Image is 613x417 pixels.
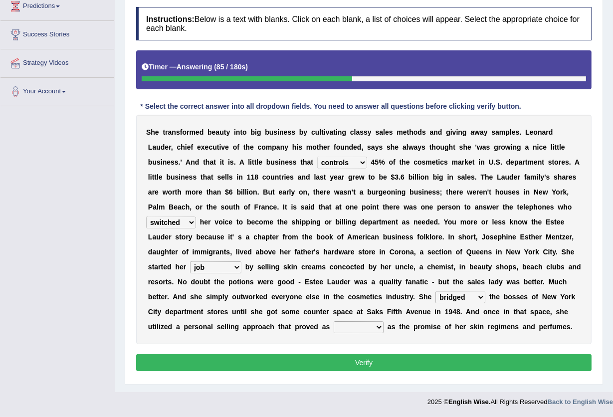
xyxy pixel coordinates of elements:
b: r [546,128,548,136]
b: i [277,128,279,136]
b: s [230,158,234,166]
b: t [222,158,224,166]
b: m [425,158,431,166]
b: a [215,128,219,136]
b: e [167,158,171,166]
b: a [495,128,499,136]
b: h [245,143,250,151]
b: o [389,158,393,166]
b: o [533,128,538,136]
b: h [463,143,468,151]
b: i [185,143,187,151]
b: e [534,158,538,166]
b: e [205,143,209,151]
b: d [349,143,354,151]
b: l [407,143,409,151]
b: % [379,158,385,166]
b: n [538,158,542,166]
b: n [480,158,485,166]
b: . [569,158,571,166]
b: t [552,158,555,166]
b: t [152,173,155,181]
b: ' [181,158,182,166]
b: w [409,143,414,151]
b: i [250,158,252,166]
b: u [270,158,275,166]
b: g [342,128,347,136]
b: n [538,128,542,136]
b: i [296,143,298,151]
b: s [422,128,426,136]
b: a [276,143,280,151]
b: u [440,143,445,151]
b: e [165,143,169,151]
b: r [522,158,525,166]
b: e [187,143,191,151]
b: a [379,128,383,136]
b: e [432,158,436,166]
b: y [375,143,379,151]
b: c [311,128,315,136]
b: b [148,158,153,166]
b: y [284,143,288,151]
b: s [289,158,293,166]
b: d [438,128,442,136]
b: a [470,128,474,136]
b: a [209,158,213,166]
b: n [191,158,195,166]
b: A [575,158,580,166]
b: S [496,158,500,166]
b: y [226,128,230,136]
b: m [266,143,272,151]
b: i [228,158,230,166]
b: t [252,158,254,166]
b: y [417,143,421,151]
b: s [387,143,391,151]
b: m [499,128,505,136]
b: t [163,128,165,136]
b: g [517,143,521,151]
b: t [472,158,475,166]
b: s [360,128,364,136]
b: p [272,143,276,151]
b: b [207,128,212,136]
b: s [491,128,495,136]
b: w [505,143,511,151]
b: b [250,128,255,136]
b: n [279,128,284,136]
b: m [528,158,534,166]
b: i [553,143,555,151]
b: e [284,128,288,136]
b: s [273,128,277,136]
b: i [161,158,163,166]
button: Verify [136,354,592,371]
h4: Below is a text with blanks. Click on each blank, a list of choices will appear. Select the appro... [136,7,592,40]
b: i [537,143,539,151]
b: U [489,158,494,166]
b: . [234,158,236,166]
b: s [157,158,161,166]
b: t [333,128,336,136]
b: f [393,158,396,166]
b: e [197,143,201,151]
b: h [409,128,413,136]
b: e [561,143,565,151]
b: d [195,158,200,166]
b: Answering [177,63,212,71]
b: n [172,128,176,136]
b: o [554,158,559,166]
b: i [219,143,221,151]
a: Strategy Videos [0,49,114,74]
b: t [224,128,226,136]
b: a [356,128,360,136]
b: ' [475,143,477,151]
b: h [181,143,185,151]
b: d [200,128,204,136]
b: h [303,158,307,166]
b: t [436,158,438,166]
b: o [312,143,317,151]
b: S [146,128,151,136]
b: d [549,128,553,136]
strong: Back to English Wise [548,398,613,406]
b: e [406,158,410,166]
